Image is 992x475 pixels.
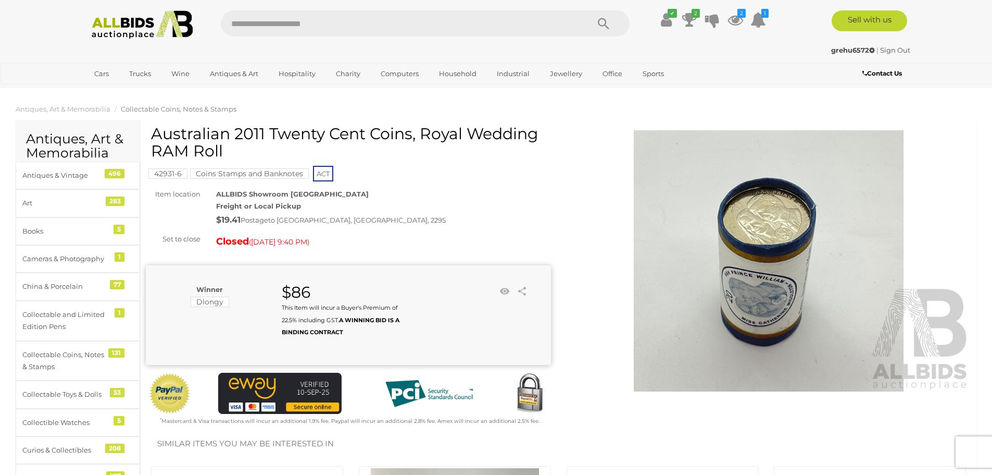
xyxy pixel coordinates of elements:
span: ( ) [249,238,309,246]
small: This Item will incur a Buyer's Premium of 22.5% including GST. [282,304,399,336]
div: Postage [216,213,551,228]
a: Contact Us [862,68,905,79]
a: Jewellery [543,65,589,82]
a: Collectable Toys & Dolls 53 [16,381,140,408]
div: 77 [110,280,124,289]
h1: Australian 2011 Twenty Cent Coins, Royal Wedding RAM Roll [151,125,548,160]
strong: Freight or Local Pickup [216,202,301,210]
img: Official PayPal Seal [148,373,191,415]
div: 1 [115,308,124,318]
a: Coins Stamps and Banknotes [190,169,309,178]
div: Antiques & Vintage [22,169,108,181]
i: 1 [761,9,769,18]
strong: $19.41 [216,215,241,225]
li: Watch this item [497,284,512,299]
a: Household [432,65,483,82]
strong: grehu6572 [831,46,875,54]
a: Office [596,65,629,82]
i: ✔ [668,9,677,18]
a: Sports [636,65,671,82]
mark: Dlongy [191,297,229,307]
h2: Antiques, Art & Memorabilia [26,132,130,161]
div: Collectible Watches [22,417,108,429]
i: 2 [737,9,746,18]
div: Collectable Toys & Dolls [22,388,108,400]
a: Books 5 [16,217,140,245]
a: Wine [165,65,196,82]
a: Antiques, Art & Memorabilia [16,105,110,113]
strong: $86 [282,283,310,302]
i: 2 [692,9,700,18]
a: Collectable Coins, Notes & Stamps [121,105,236,113]
a: Sign Out [880,46,910,54]
a: Antiques & Art [203,65,265,82]
a: Art 283 [16,189,140,217]
a: 1 [750,10,766,29]
a: Antiques & Vintage 496 [16,162,140,189]
a: 2 [682,10,697,29]
span: | [876,46,878,54]
mark: Coins Stamps and Banknotes [190,168,309,179]
b: Contact Us [862,69,902,77]
div: 5 [114,416,124,425]
img: Secured by Rapid SSL [509,373,550,415]
a: Charity [329,65,367,82]
div: Curios & Collectibles [22,444,108,456]
div: 53 [110,388,124,397]
div: 5 [114,225,124,234]
a: Cars [87,65,116,82]
div: 1 [115,252,124,262]
a: Hospitality [272,65,322,82]
div: 131 [108,348,124,358]
span: [DATE] 9:40 PM [251,237,307,247]
a: 42931-6 [148,169,187,178]
img: Allbids.com.au [86,10,199,39]
b: Winner [196,285,223,294]
small: Mastercard & Visa transactions will incur an additional 1.9% fee. Paypal will incur an additional... [160,418,539,424]
div: 208 [105,444,124,453]
a: China & Porcelain 77 [16,273,140,300]
a: Trucks [122,65,158,82]
button: Search [577,10,630,36]
a: Collectible Watches 5 [16,409,140,436]
a: Collectable and Limited Edition Pens 1 [16,301,140,341]
a: grehu6572 [831,46,876,54]
a: Curios & Collectibles 208 [16,436,140,464]
a: 2 [727,10,743,29]
div: Books [22,225,108,237]
div: China & Porcelain [22,281,108,293]
div: Set to close [138,233,208,245]
b: A WINNING BID IS A BINDING CONTRACT [282,316,399,336]
span: to [GEOGRAPHIC_DATA], [GEOGRAPHIC_DATA], 2295 [268,216,446,224]
a: Collectable Coins, Notes & Stamps 131 [16,341,140,381]
a: Industrial [490,65,536,82]
strong: Closed [216,236,249,247]
div: Collectable Coins, Notes & Stamps [22,349,108,373]
strong: ALLBIDS Showroom [GEOGRAPHIC_DATA] [216,190,369,198]
a: Sell with us [832,10,907,31]
div: Item location [138,188,208,200]
img: eWAY Payment Gateway [218,373,342,414]
div: Cameras & Photography [22,253,108,265]
span: ACT [313,166,333,181]
a: Cameras & Photography 1 [16,245,140,273]
div: Collectable and Limited Edition Pens [22,309,108,333]
a: [GEOGRAPHIC_DATA] [87,82,175,100]
a: ✔ [659,10,674,29]
div: Art [22,197,108,209]
img: Australian 2011 Twenty Cent Coins, Royal Wedding RAM Roll [567,130,972,392]
img: PCI DSS compliant [377,373,481,415]
h2: Similar items you may be interested in [157,440,960,448]
mark: 42931-6 [148,168,187,179]
a: Computers [374,65,425,82]
div: 496 [105,169,124,178]
div: 283 [106,197,124,206]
